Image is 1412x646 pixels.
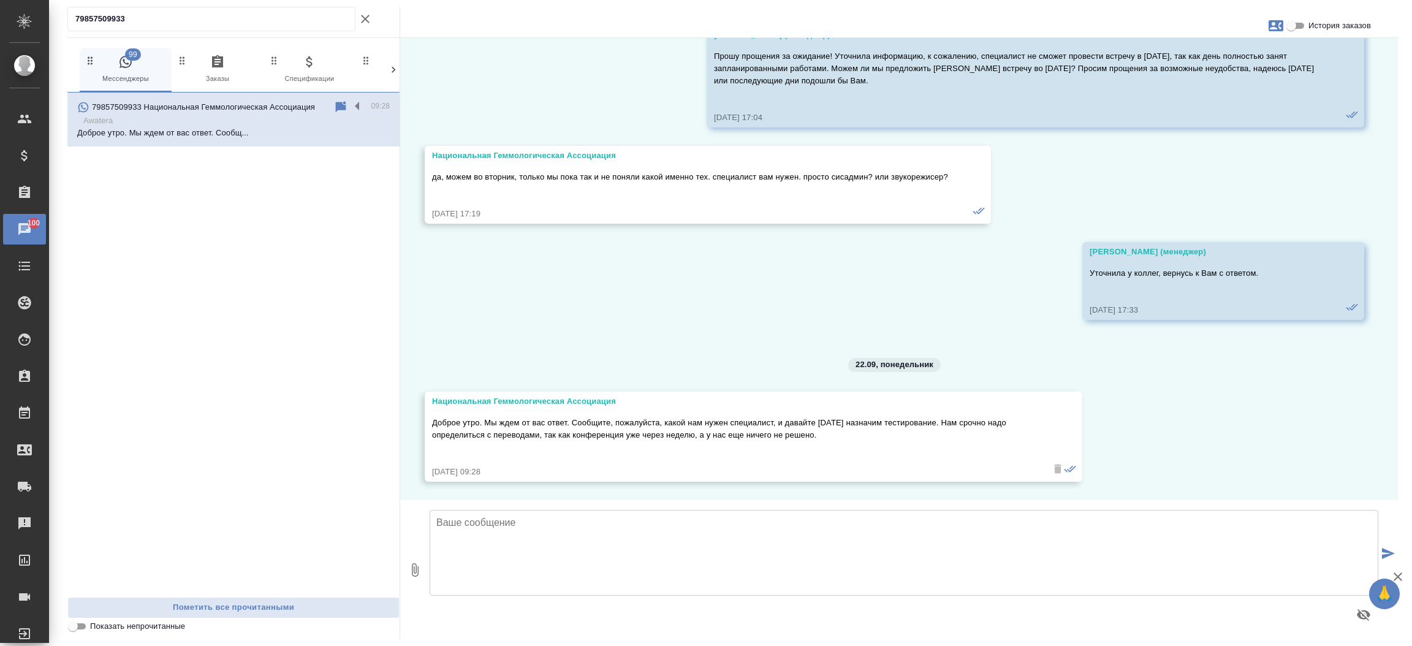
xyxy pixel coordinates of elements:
svg: Зажми и перетащи, чтобы поменять порядок вкладок [360,55,372,66]
span: 99 [125,48,141,61]
span: Показать непрочитанные [90,620,185,633]
svg: Зажми и перетащи, чтобы поменять порядок вкладок [85,55,96,66]
p: да, можем во вторник, только мы пока так и не поняли какой именно тех. специалист вам нужен. прос... [432,171,948,183]
p: Доброе утро. Мы ждем от вас ответ. Сообщите, пожалуйста, какой нам нужен специалист, и давайте [D... [432,417,1039,441]
div: Национальная Геммологическая Ассоциация [432,150,948,162]
button: Предпросмотр [1349,600,1378,629]
div: Национальная Геммологическая Ассоциация [432,395,1039,408]
div: [PERSON_NAME] (менеджер) [1090,246,1321,258]
div: [DATE] 17:19 [432,208,948,220]
p: 22.09, понедельник [856,359,933,371]
input: Поиск [75,10,355,28]
span: Мессенджеры [85,55,167,85]
button: 🙏 [1369,579,1400,609]
span: Клиенты [360,55,442,85]
span: Заказы [176,55,259,85]
a: 100 [3,214,46,245]
button: Заявки [1261,11,1291,40]
span: История заказов [1308,20,1371,32]
svg: Зажми и перетащи, чтобы поменять порядок вкладок [176,55,188,66]
p: Доброе утро. Мы ждем от вас ответ. Сообщ... [77,127,390,139]
p: Awatera [83,115,390,127]
span: Спецификации [268,55,351,85]
p: 79857509933 Национальная Геммологическая Ассоциация [92,101,315,113]
div: [DATE] 17:33 [1090,304,1321,316]
span: Пометить все прочитанными [74,601,393,615]
div: Пометить непрочитанным [333,100,348,115]
span: 🙏 [1374,581,1395,607]
p: Прошу прощения за ожидание! Уточнила информацию, к сожалению, специалист не сможет провести встре... [714,50,1321,87]
p: 09:28 [371,100,390,112]
span: 100 [20,217,48,229]
button: Пометить все прочитанными [67,597,400,618]
div: [DATE] 17:04 [714,112,1321,124]
div: [DATE] 09:28 [432,466,1039,478]
p: Уточнила у коллег, вернусь к Вам с ответом. [1090,267,1321,279]
div: 79857509933 Национальная Геммологическая Ассоциация09:28AwateraДоброе утро. Мы ждем от вас ответ.... [67,93,400,146]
